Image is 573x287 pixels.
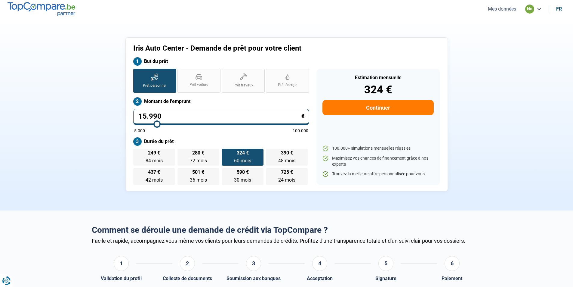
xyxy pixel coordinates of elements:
li: 100.000+ simulations mensuelles réussies [322,145,433,151]
span: Prêt énergie [278,83,297,88]
div: Acceptation [307,276,333,281]
span: 42 mois [146,177,163,183]
span: 5.000 [134,129,145,133]
div: 2 [180,256,195,271]
div: 3 [246,256,261,271]
span: Prêt personnel [143,83,166,88]
span: 280 € [192,151,204,155]
span: 390 € [281,151,293,155]
h1: Iris Auto Center - Demande de prêt pour votre client [133,44,362,53]
div: Collecte de documents [163,276,212,281]
div: 5 [378,256,393,271]
span: 723 € [281,170,293,175]
button: Mes données [486,6,518,12]
div: Estimation mensuelle [322,75,433,80]
span: 84 mois [146,158,163,164]
span: 324 € [237,151,249,155]
li: Trouvez la meilleure offre personnalisée pour vous [322,171,433,177]
span: 36 mois [190,177,207,183]
span: 437 € [148,170,160,175]
div: fr [556,6,562,12]
div: Facile et rapide, accompagnez vous même vos clients pour leurs demandes de crédits. Profitez d'un... [92,238,482,244]
span: € [301,114,304,119]
span: Prêt voiture [189,82,208,87]
label: Montant de l'emprunt [133,97,309,106]
span: Prêt travaux [233,83,253,88]
img: TopCompare.be [8,2,75,16]
h2: Comment se déroule une demande de crédit via TopCompare ? [92,225,482,235]
div: 324 € [322,84,433,95]
div: Validation du profil [101,276,142,281]
div: Paiement [442,276,462,281]
span: 100.000 [293,129,308,133]
span: 30 mois [234,177,251,183]
span: 48 mois [278,158,295,164]
span: 24 mois [278,177,295,183]
span: 590 € [237,170,249,175]
span: 501 € [192,170,204,175]
span: 60 mois [234,158,251,164]
div: no [525,5,534,14]
div: 4 [312,256,327,271]
li: Maximisez vos chances de financement grâce à nos experts [322,155,433,167]
label: Durée du prêt [133,137,309,146]
label: But du prêt [133,57,309,66]
button: Continuer [322,100,433,115]
div: Signature [375,276,396,281]
div: Soumission aux banques [226,276,281,281]
span: 249 € [148,151,160,155]
span: 72 mois [190,158,207,164]
div: 1 [114,256,129,271]
div: 6 [445,256,460,271]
